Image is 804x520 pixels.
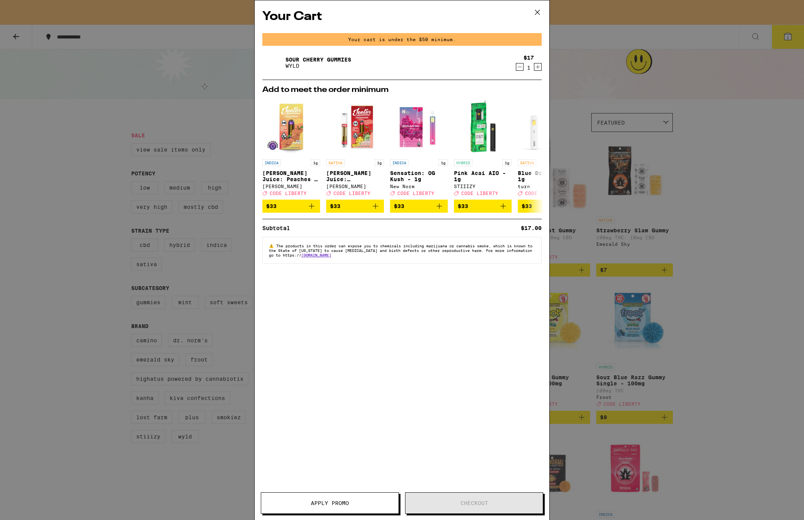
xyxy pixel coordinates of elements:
[524,55,534,61] div: $17
[326,159,345,166] p: SATIVA
[311,159,320,166] p: 1g
[524,65,534,71] div: 1
[390,98,448,200] a: Open page for Sensation: OG Kush - 1g from New Norm
[454,170,512,182] p: Pink Acai AIO - 1g
[454,200,512,213] button: Add to bag
[518,159,536,166] p: SATIVA
[285,63,351,69] p: WYLD
[326,184,384,189] div: [PERSON_NAME]
[262,86,542,94] h2: Add to meet the order minimum
[454,159,472,166] p: HYBRID
[390,200,448,213] button: Add to bag
[460,500,488,506] span: Checkout
[394,203,404,209] span: $33
[262,33,542,46] div: Your cart is under the $50 minimum.
[397,191,434,196] span: CODE LIBERTY
[390,159,409,166] p: INDICA
[262,200,320,213] button: Add to bag
[326,170,384,182] p: [PERSON_NAME] Juice: Strawberry Sour Diesel - 1g
[262,98,320,155] img: Jeeter - Jeeter Juice: Peaches - 1g
[261,492,399,514] button: Apply Promo
[518,98,575,155] img: turn - Blue Dream AIO - 1g
[390,184,448,189] div: New Norm
[458,203,468,209] span: $33
[534,63,542,71] button: Increment
[269,243,532,257] span: The products in this order can expose you to chemicals including marijuana or cannabis smoke, whi...
[518,200,575,213] button: Add to bag
[521,225,542,231] div: $17.00
[311,500,349,506] span: Apply Promo
[330,203,340,209] span: $33
[326,200,384,213] button: Add to bag
[375,159,384,166] p: 1g
[285,57,351,63] a: Sour Cherry Gummies
[262,8,542,25] h2: Your Cart
[454,98,512,200] a: Open page for Pink Acai AIO - 1g from STIIIZY
[326,98,384,155] img: Jeeter - Jeeter Juice: Strawberry Sour Diesel - 1g
[518,98,575,200] a: Open page for Blue Dream AIO - 1g from turn
[262,225,295,231] div: Subtotal
[266,203,277,209] span: $33
[5,5,55,12] span: Hi. Need any help?
[518,170,575,182] p: Blue Dream AIO - 1g
[516,63,524,71] button: Decrement
[522,203,532,209] span: $33
[270,191,307,196] span: CODE LIBERTY
[454,98,512,155] img: STIIIZY - Pink Acai AIO - 1g
[439,159,448,166] p: 1g
[454,184,512,189] div: STIIIZY
[262,98,320,200] a: Open page for Jeeter Juice: Peaches - 1g from Jeeter
[525,191,562,196] span: CODE LIBERTY
[461,191,498,196] span: CODE LIBERTY
[518,184,575,189] div: turn
[301,253,331,257] a: [DOMAIN_NAME]
[334,191,370,196] span: CODE LIBERTY
[405,492,543,514] button: Checkout
[326,98,384,200] a: Open page for Jeeter Juice: Strawberry Sour Diesel - 1g from Jeeter
[262,184,320,189] div: [PERSON_NAME]
[390,98,448,155] img: New Norm - Sensation: OG Kush - 1g
[269,243,276,248] span: ⚠️
[262,52,284,73] img: Sour Cherry Gummies
[390,170,448,182] p: Sensation: OG Kush - 1g
[262,170,320,182] p: [PERSON_NAME] Juice: Peaches - 1g
[502,159,512,166] p: 1g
